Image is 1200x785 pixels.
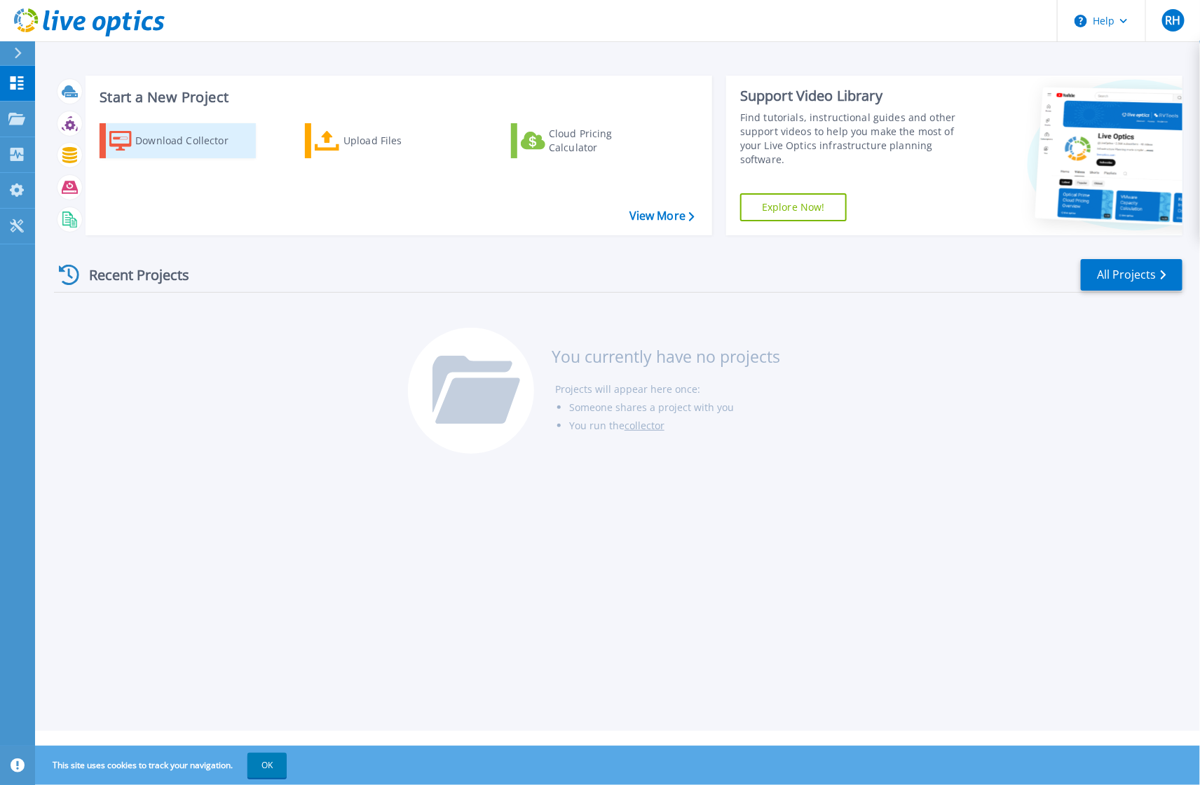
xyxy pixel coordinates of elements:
[740,193,847,221] a: Explore Now!
[629,209,695,223] a: View More
[1081,259,1182,291] a: All Projects
[100,90,694,105] h3: Start a New Project
[135,127,247,155] div: Download Collector
[549,127,661,155] div: Cloud Pricing Calculator
[569,398,780,417] li: Someone shares a project with you
[740,87,971,105] div: Support Video Library
[1165,15,1180,26] span: RH
[552,349,780,364] h3: You currently have no projects
[740,111,971,167] div: Find tutorials, instructional guides and other support videos to help you make the most of your L...
[343,127,456,155] div: Upload Files
[511,123,667,158] a: Cloud Pricing Calculator
[305,123,461,158] a: Upload Files
[569,417,780,435] li: You run the
[625,419,664,432] a: collector
[54,258,208,292] div: Recent Projects
[247,753,287,778] button: OK
[100,123,256,158] a: Download Collector
[39,753,287,778] span: This site uses cookies to track your navigation.
[555,380,780,398] li: Projects will appear here once:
